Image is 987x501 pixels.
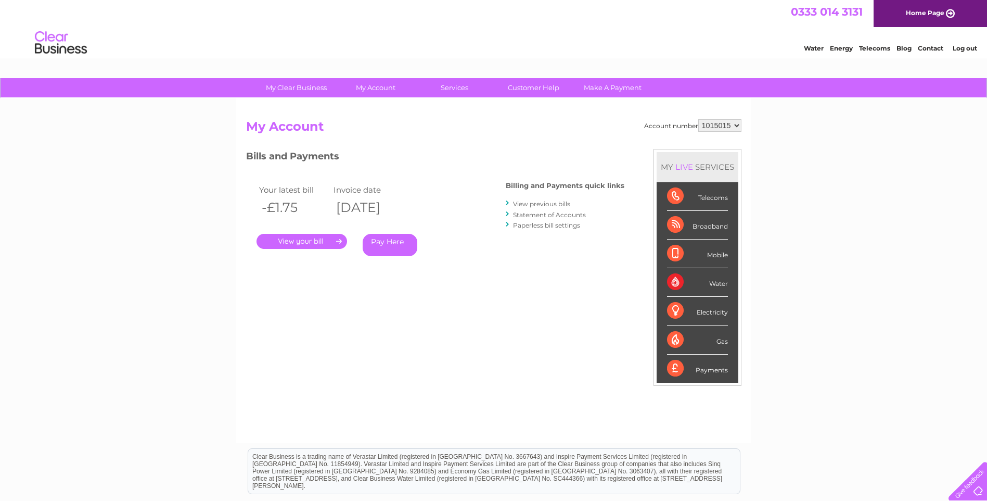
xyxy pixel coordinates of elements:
[830,44,853,52] a: Energy
[570,78,656,97] a: Make A Payment
[513,211,586,219] a: Statement of Accounts
[513,200,570,208] a: View previous bills
[331,183,406,197] td: Invoice date
[667,297,728,325] div: Electricity
[859,44,890,52] a: Telecoms
[953,44,977,52] a: Log out
[667,240,728,268] div: Mobile
[257,234,347,249] a: .
[246,119,741,139] h2: My Account
[257,197,331,218] th: -£1.75
[667,268,728,297] div: Water
[791,5,863,18] a: 0333 014 3131
[673,162,695,172] div: LIVE
[667,182,728,211] div: Telecoms
[412,78,497,97] a: Services
[644,119,741,132] div: Account number
[667,211,728,240] div: Broadband
[246,149,624,167] h3: Bills and Payments
[506,182,624,190] h4: Billing and Payments quick links
[491,78,576,97] a: Customer Help
[513,221,580,229] a: Paperless bill settings
[34,27,87,59] img: logo.png
[332,78,418,97] a: My Account
[667,355,728,383] div: Payments
[363,234,417,256] a: Pay Here
[918,44,943,52] a: Contact
[896,44,912,52] a: Blog
[331,197,406,218] th: [DATE]
[257,183,331,197] td: Your latest bill
[804,44,824,52] a: Water
[667,326,728,355] div: Gas
[657,152,738,182] div: MY SERVICES
[253,78,339,97] a: My Clear Business
[248,6,740,51] div: Clear Business is a trading name of Verastar Limited (registered in [GEOGRAPHIC_DATA] No. 3667643...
